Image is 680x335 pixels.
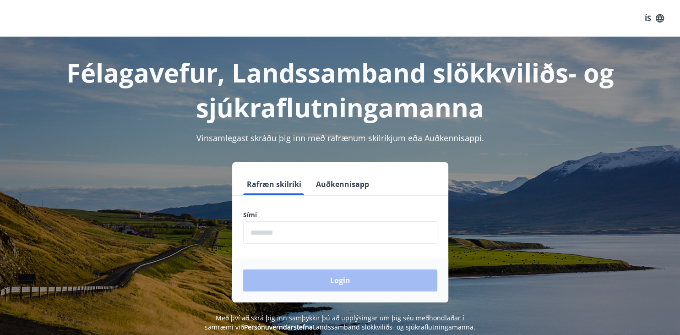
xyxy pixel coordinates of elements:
span: Með því að skrá þig inn samþykkir þú að upplýsingar um þig séu meðhöndlaðar í samræmi við Landssa... [205,313,475,331]
span: Vinsamlegast skráðu þig inn með rafrænum skilríkjum eða Auðkennisappi. [196,132,484,143]
label: Sími [243,210,437,220]
button: Rafræn skilríki [243,173,305,195]
a: Persónuverndarstefna [244,323,313,331]
button: Auðkennisapp [312,173,373,195]
button: ÍS [640,10,669,27]
h1: Félagavefur, Landssamband slökkviliðs- og sjúkraflutningamanna [22,55,659,125]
